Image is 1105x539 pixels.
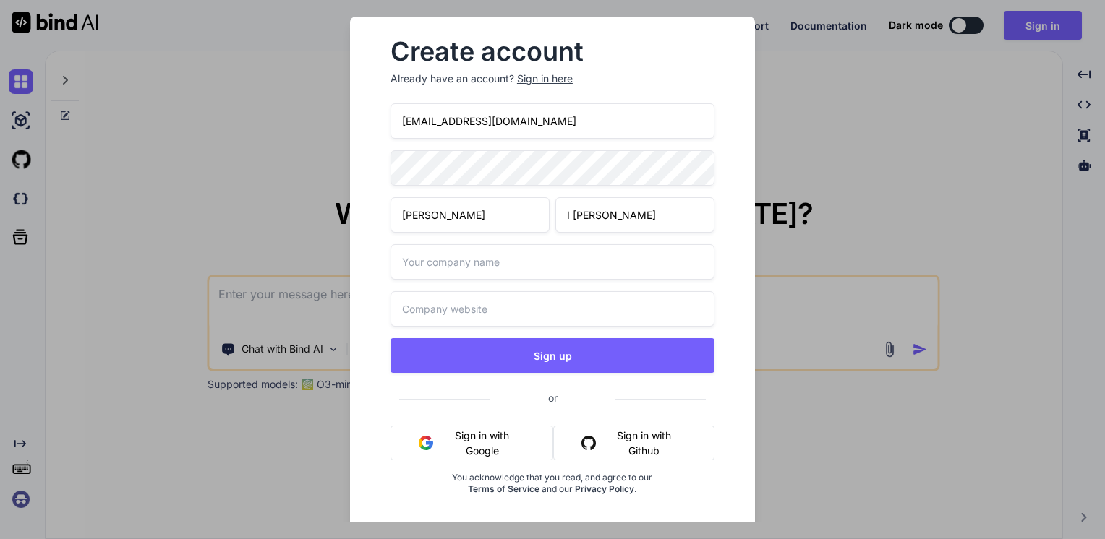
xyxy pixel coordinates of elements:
button: Sign up [391,338,714,373]
div: Sign in here [517,72,573,86]
img: github [581,436,596,450]
h2: Create account [391,40,714,63]
span: or [490,380,615,415]
button: Sign in with Google [391,426,554,460]
input: Last Name [555,197,714,233]
p: Already have an account? [391,72,714,86]
button: Sign in with Github [553,426,714,460]
input: First Name [391,197,550,233]
a: Privacy Policy. [575,483,637,494]
input: Company website [391,291,714,327]
img: google [419,436,433,450]
div: You acknowledge that you read, and agree to our and our [445,472,661,530]
a: Terms of Service [468,483,542,494]
input: Your company name [391,244,714,280]
input: Email [391,103,714,139]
